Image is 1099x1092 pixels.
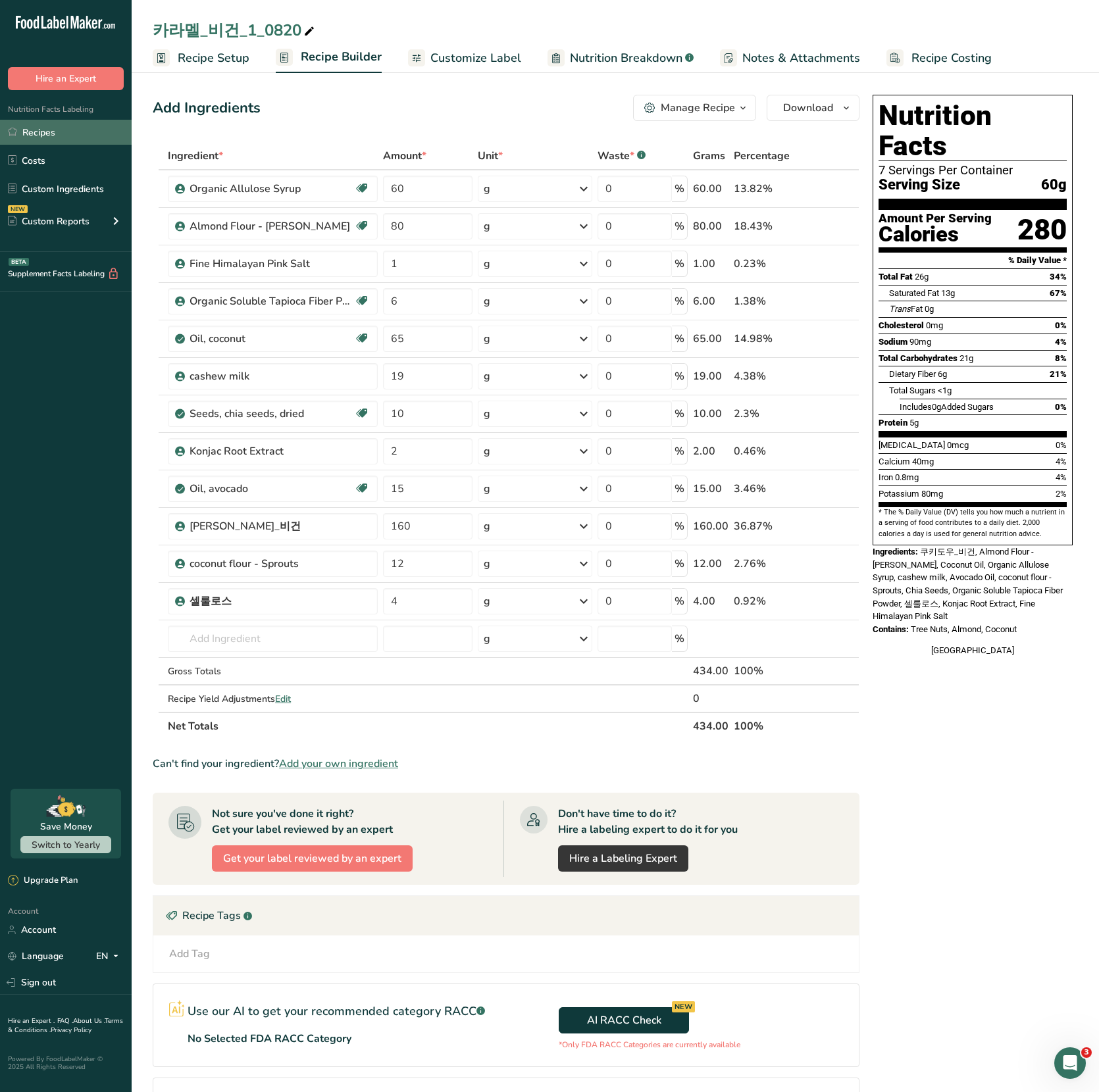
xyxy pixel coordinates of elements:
span: 90mg [909,337,931,347]
span: Serving Size [879,177,960,193]
div: 434.00 [693,663,728,679]
button: Manage Recipe [633,95,756,121]
div: Add Tag [169,946,210,962]
span: Cholesterol [879,320,924,330]
span: Potassium [879,489,919,499]
div: Gross Totals [168,664,378,678]
div: 7 Servings Per Container [879,164,1067,177]
div: 2.3% [734,406,797,422]
span: 67% [1050,288,1067,298]
div: 0 [693,691,728,707]
span: Protein [879,418,907,428]
div: Custom Reports [8,214,89,228]
span: 0% [1055,320,1067,330]
div: [GEOGRAPHIC_DATA] [873,644,1073,657]
span: 쿠키도우_비건, Almond Flour - [PERSON_NAME], Coconut Oil, Organic Allulose Syrup, cashew milk, Avocado ... [873,547,1063,621]
span: Contains: [873,624,909,634]
span: 8% [1055,353,1067,363]
span: Add your own ingredient [279,756,398,772]
span: Recipe Setup [178,49,249,67]
div: 6.00 [693,293,728,309]
div: Fine Himalayan Pink Salt [190,256,354,272]
span: Iron [879,472,893,482]
span: Download [783,100,833,116]
div: Seeds, chia seeds, dried [190,406,354,422]
div: g [484,256,490,272]
div: NEW [672,1001,695,1012]
i: Trans [889,304,911,314]
div: 2.76% [734,556,797,572]
div: Don't have time to do it? Hire a labeling expert to do it for you [558,806,738,837]
div: NEW [8,205,28,213]
div: 14.98% [734,331,797,347]
span: 0% [1055,402,1067,412]
div: Almond Flour - [PERSON_NAME] [190,218,354,234]
div: 18.43% [734,218,797,234]
span: Notes & Attachments [742,49,860,67]
div: g [484,331,490,347]
div: Organic Allulose Syrup [190,181,354,197]
span: 4% [1055,337,1067,347]
a: Recipe Builder [276,42,382,74]
span: 60g [1041,177,1067,193]
span: Get your label reviewed by an expert [223,851,401,866]
div: 4.00 [693,593,728,609]
a: Terms & Conditions . [8,1016,123,1035]
span: Total Fat [879,272,913,282]
div: EN [96,949,124,964]
div: 12.00 [693,556,728,572]
span: 40mg [912,457,934,466]
a: Privacy Policy [51,1026,91,1035]
div: Amount Per Serving [879,212,992,225]
div: Konjac Root Extract [190,443,354,459]
th: Net Totals [165,712,690,739]
div: [PERSON_NAME]_비건 [190,518,354,534]
span: Recipe Builder [301,48,382,66]
div: Can't find your ingredient? [153,756,859,772]
div: 19.00 [693,368,728,384]
button: Switch to Yearly [20,836,111,853]
div: g [484,293,490,309]
a: Hire an Expert . [8,1016,55,1026]
div: 36.87% [734,518,797,534]
div: 0.92% [734,593,797,609]
span: 2% [1056,489,1067,499]
div: 80.00 [693,218,728,234]
div: g [484,218,490,234]
section: % Daily Value * [879,253,1067,268]
button: AI RACC Check NEW [559,1007,689,1033]
span: Unit [478,148,503,164]
span: Dietary Fiber [889,369,936,379]
button: Get your label reviewed by an expert [212,845,413,872]
div: Oil, coconut [190,331,354,347]
div: 2.00 [693,443,728,459]
a: About Us . [73,1016,105,1026]
div: Oil, avocado [190,481,354,497]
span: 0mg [926,320,943,330]
div: 100% [734,663,797,679]
span: 21% [1050,369,1067,379]
div: 280 [1017,212,1067,247]
span: 34% [1050,272,1067,282]
th: 434.00 [690,712,731,739]
a: Recipe Setup [153,43,249,73]
div: 60.00 [693,181,728,197]
a: Nutrition Breakdown [548,43,694,73]
a: FAQ . [57,1016,73,1026]
span: 0g [925,304,934,314]
span: Nutrition Breakdown [570,49,682,67]
th: 100% [731,712,800,739]
span: Fat [889,304,923,314]
div: g [484,406,490,422]
a: Notes & Attachments [720,43,860,73]
div: coconut flour - Sprouts [190,556,354,572]
input: Add Ingredient [168,626,378,652]
div: Calories [879,225,992,244]
section: * The % Daily Value (DV) tells you how much a nutrient in a serving of food contributes to a dail... [879,507,1067,539]
button: Hire an Expert [8,67,124,90]
span: Ingredient [168,148,223,164]
div: Upgrade Plan [8,874,78,887]
span: 0.8mg [895,472,919,482]
div: g [484,593,490,609]
p: Use our AI to get your recommended category RACC [188,1003,485,1020]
